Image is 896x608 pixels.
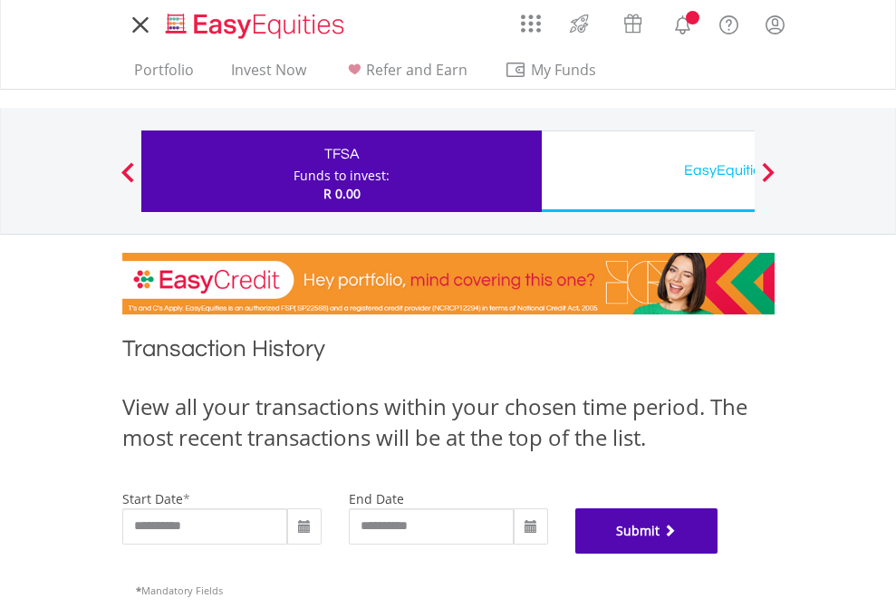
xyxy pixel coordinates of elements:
[618,9,648,38] img: vouchers-v2.svg
[706,5,752,41] a: FAQ's and Support
[606,5,660,38] a: Vouchers
[136,584,223,597] span: Mandatory Fields
[366,60,467,80] span: Refer and Earn
[336,61,475,89] a: Refer and Earn
[660,5,706,41] a: Notifications
[122,333,775,373] h1: Transaction History
[750,171,786,189] button: Next
[349,490,404,507] label: end date
[159,5,352,41] a: Home page
[224,61,313,89] a: Invest Now
[110,171,146,189] button: Previous
[505,58,623,82] span: My Funds
[323,185,361,202] span: R 0.00
[122,490,183,507] label: start date
[162,11,352,41] img: EasyEquities_Logo.png
[122,391,775,454] div: View all your transactions within your chosen time period. The most recent transactions will be a...
[127,61,201,89] a: Portfolio
[575,508,718,554] button: Submit
[509,5,553,34] a: AppsGrid
[521,14,541,34] img: grid-menu-icon.svg
[122,253,775,314] img: EasyCredit Promotion Banner
[294,167,390,185] div: Funds to invest:
[752,5,798,44] a: My Profile
[564,9,594,38] img: thrive-v2.svg
[152,141,531,167] div: TFSA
